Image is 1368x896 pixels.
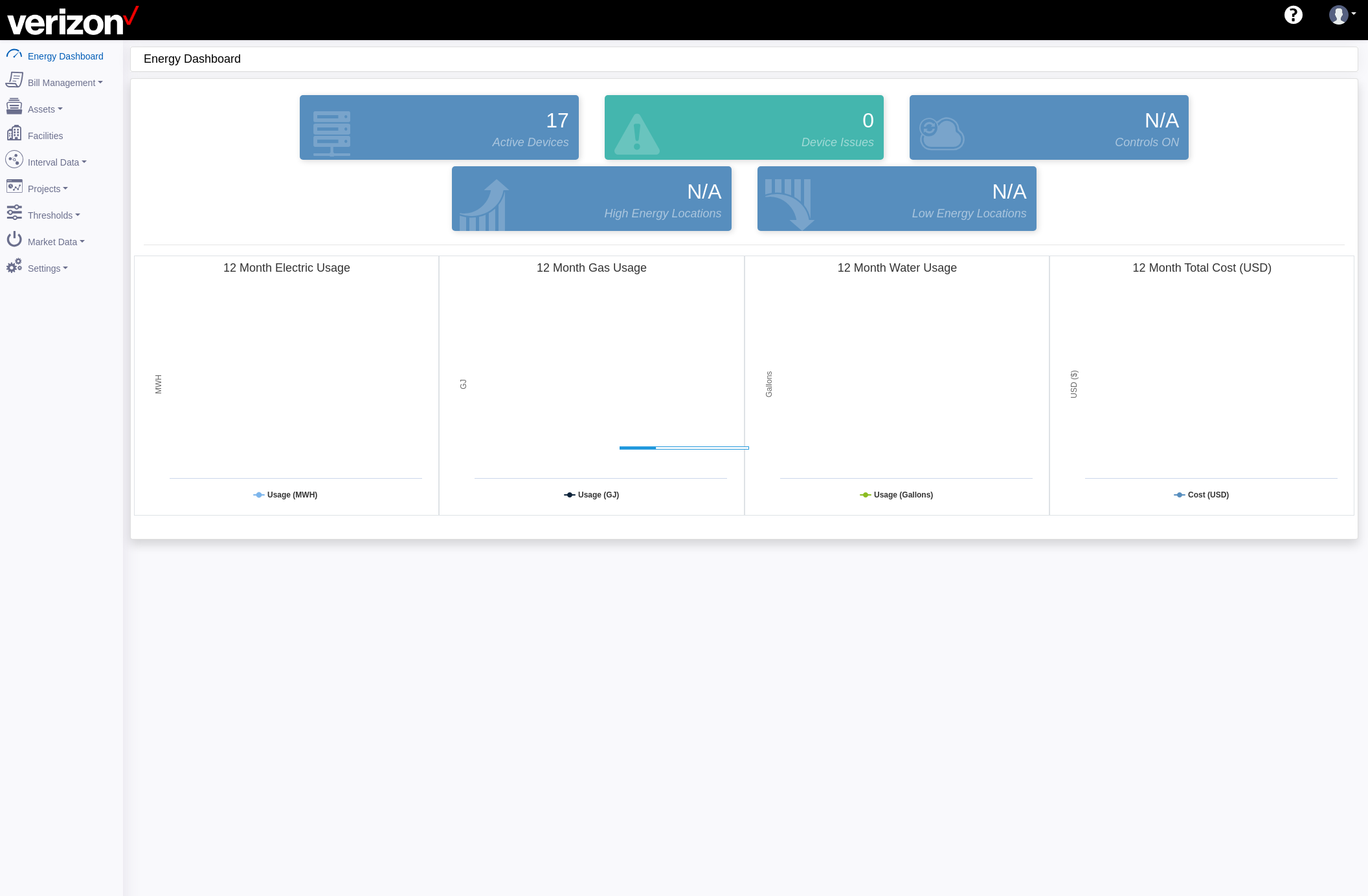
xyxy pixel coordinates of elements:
span: Active Devices [493,134,569,151]
div: Devices that are actively reporting data. [287,92,592,163]
tspan: 12 Month Gas Usage [537,261,647,274]
tspan: Usage (GJ) [578,490,619,499]
span: N/A [1145,105,1179,136]
span: 0 [862,105,874,136]
div: Devices that are active and configured but are in an error state. [592,92,897,163]
span: High Energy Locations [604,205,721,223]
tspan: Usage (Gallons) [874,490,933,499]
tspan: Cost (USD) [1188,490,1229,499]
tspan: USD ($) [1070,370,1079,398]
span: 17 [546,105,569,136]
div: Energy Dashboard [144,47,1358,71]
span: N/A [992,176,1026,207]
tspan: 12 Month Water Usage [837,261,956,274]
span: Controls ON [1115,134,1179,151]
span: N/A [687,176,721,207]
img: user-3.svg [1329,5,1349,25]
tspan: Gallons [765,371,774,398]
span: Device Issues [802,134,874,151]
tspan: 12 Month Total Cost (USD) [1132,261,1272,274]
tspan: MWH [154,375,163,394]
tspan: Usage (MWH) [267,490,317,499]
tspan: GJ [460,379,469,389]
a: 17 Active Devices [297,95,582,160]
tspan: 12 Month Electric Usage [223,261,350,274]
span: Low Energy Locations [912,205,1027,223]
